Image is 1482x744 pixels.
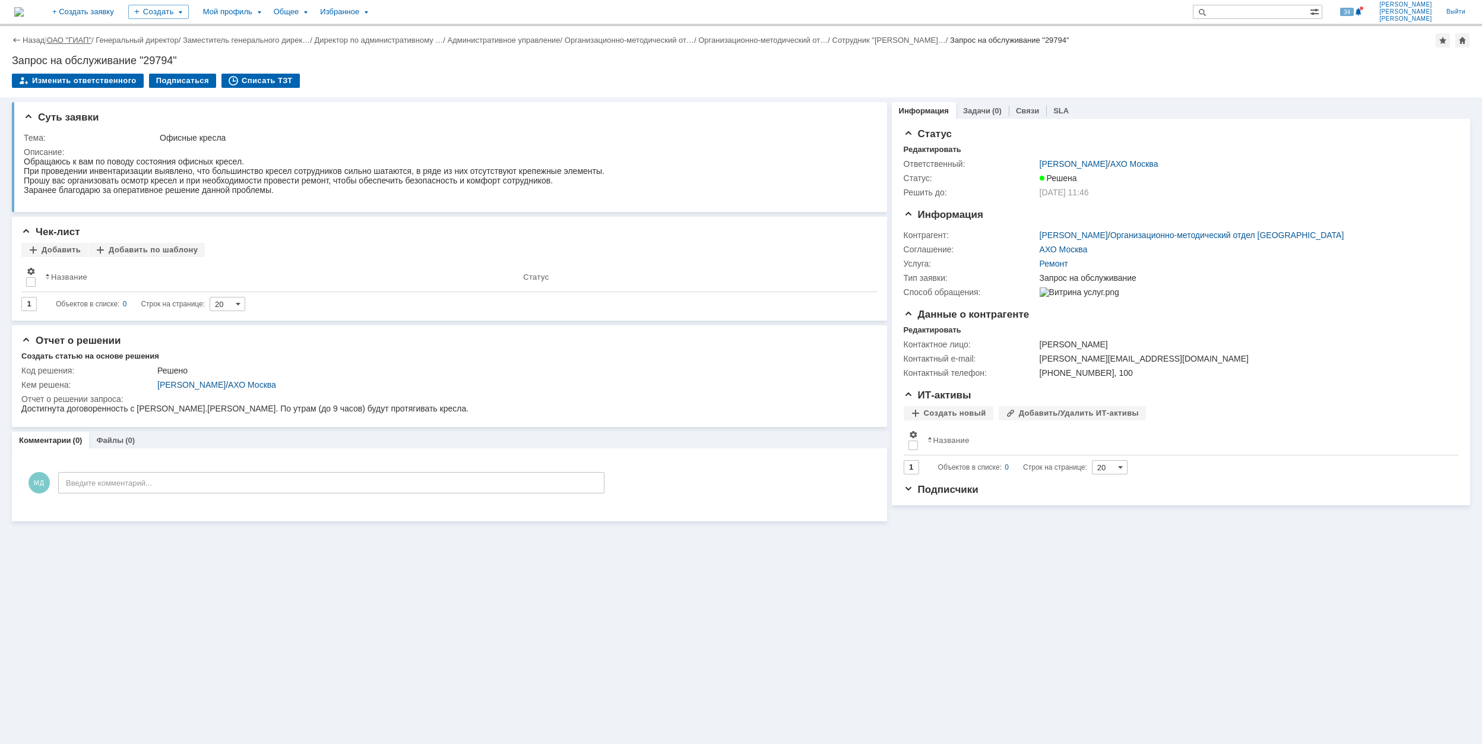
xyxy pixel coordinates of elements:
span: МД [28,472,50,493]
div: (0) [73,436,83,445]
span: Чек-лист [21,226,80,238]
a: [PERSON_NAME] [1040,159,1108,169]
div: Офисные кресла [160,133,866,143]
div: / [1040,230,1344,240]
span: Статус [904,128,952,140]
div: / [1040,159,1158,169]
div: Описание: [24,147,869,157]
span: [DATE] 11:46 [1040,188,1089,197]
a: Директор по административному … [314,36,443,45]
div: / [832,36,951,45]
div: Запрос на обслуживание "29794" [12,55,1470,67]
i: Строк на странице: [938,460,1087,474]
div: 0 [1005,460,1009,474]
span: Расширенный поиск [1310,5,1322,17]
a: Перейти на домашнюю страницу [14,7,24,17]
i: Строк на странице: [56,297,205,311]
span: Объектов в списке: [938,463,1002,471]
div: Код решения: [21,366,155,375]
a: Заместитель генерального дирек… [183,36,310,45]
span: Подписчики [904,484,978,495]
span: Информация [904,209,983,220]
span: Решена [1040,173,1077,183]
span: [PERSON_NAME] [1379,8,1432,15]
span: Данные о контрагенте [904,309,1030,320]
span: выявлено, что большинство кресел сотрудников сильно шатаются, в ряде из них отсутствуют крепежные... [131,10,580,19]
img: Витрина услуг.png [1040,287,1119,297]
a: Сотрудник "[PERSON_NAME]… [832,36,946,45]
div: Запрос на обслуживание "29794" [950,36,1069,45]
div: Статус: [904,173,1037,183]
span: Отчет о решении [21,335,121,346]
div: Решить до: [904,188,1037,197]
div: Сделать домашней страницей [1455,33,1470,48]
div: (0) [992,106,1002,115]
div: Отчет о решении запроса: [21,394,869,404]
div: Добавить в избранное [1436,33,1450,48]
a: Связи [1016,106,1039,115]
div: Контактное лицо: [904,340,1037,349]
div: | [45,35,46,44]
div: Услуга: [904,259,1037,268]
a: АХО Москва [1040,245,1088,254]
a: Организационно-методический от… [698,36,828,45]
div: Решено [157,366,866,375]
span: 34 [1340,8,1354,16]
div: / [96,36,183,45]
a: Комментарии [19,436,71,445]
span: [PERSON_NAME] [1379,1,1432,8]
a: ОАО "ГИАП" [47,36,91,45]
a: Организационно-методический от… [565,36,694,45]
div: 0 [123,297,127,311]
a: Генеральный директор [96,36,178,45]
a: SLA [1053,106,1069,115]
a: Файлы [96,436,123,445]
a: Ремонт [1040,259,1068,268]
div: Контрагент: [904,230,1037,240]
div: Редактировать [904,145,961,154]
div: [PERSON_NAME][EMAIL_ADDRESS][DOMAIN_NAME] [1040,354,1451,363]
div: Название [933,436,970,445]
a: [PERSON_NAME] [1040,230,1108,240]
div: / [183,36,314,45]
div: Редактировать [904,325,961,335]
div: Тема: [24,133,157,143]
th: Статус [518,262,867,292]
th: Название [40,262,518,292]
th: Название [923,425,1449,455]
div: / [314,36,447,45]
span: Настройки [26,267,36,276]
span: ИТ-активы [904,390,971,401]
a: Задачи [963,106,990,115]
div: / [47,36,96,45]
a: Информация [899,106,949,115]
span: Объектов в списке: [56,300,119,308]
div: Название [51,273,87,281]
div: Способ обращения: [904,287,1037,297]
div: Соглашение: [904,245,1037,254]
div: Статус [523,273,549,281]
div: Контактный телефон: [904,368,1037,378]
div: Тип заявки: [904,273,1037,283]
a: Назад [23,36,45,45]
div: Запрос на обслуживание [1040,273,1451,283]
div: / [157,380,866,390]
div: Кем решена: [21,380,155,390]
span: [PERSON_NAME] [1379,15,1432,23]
a: Организационно-методический отдел [GEOGRAPHIC_DATA] [1110,230,1344,240]
div: / [698,36,832,45]
div: [PHONE_NUMBER], 100 [1040,368,1451,378]
a: Административное управление [448,36,560,45]
div: Ответственный: [904,159,1037,169]
div: / [448,36,565,45]
a: [PERSON_NAME] [157,380,226,390]
div: Контактный e-mail: [904,354,1037,363]
div: / [565,36,698,45]
div: Создать статью на основе решения [21,352,159,361]
div: Создать [128,5,189,19]
a: АХО Москва [228,380,276,390]
div: (0) [125,436,135,445]
img: logo [14,7,24,17]
div: [PERSON_NAME] [1040,340,1451,349]
a: АХО Москва [1110,159,1158,169]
